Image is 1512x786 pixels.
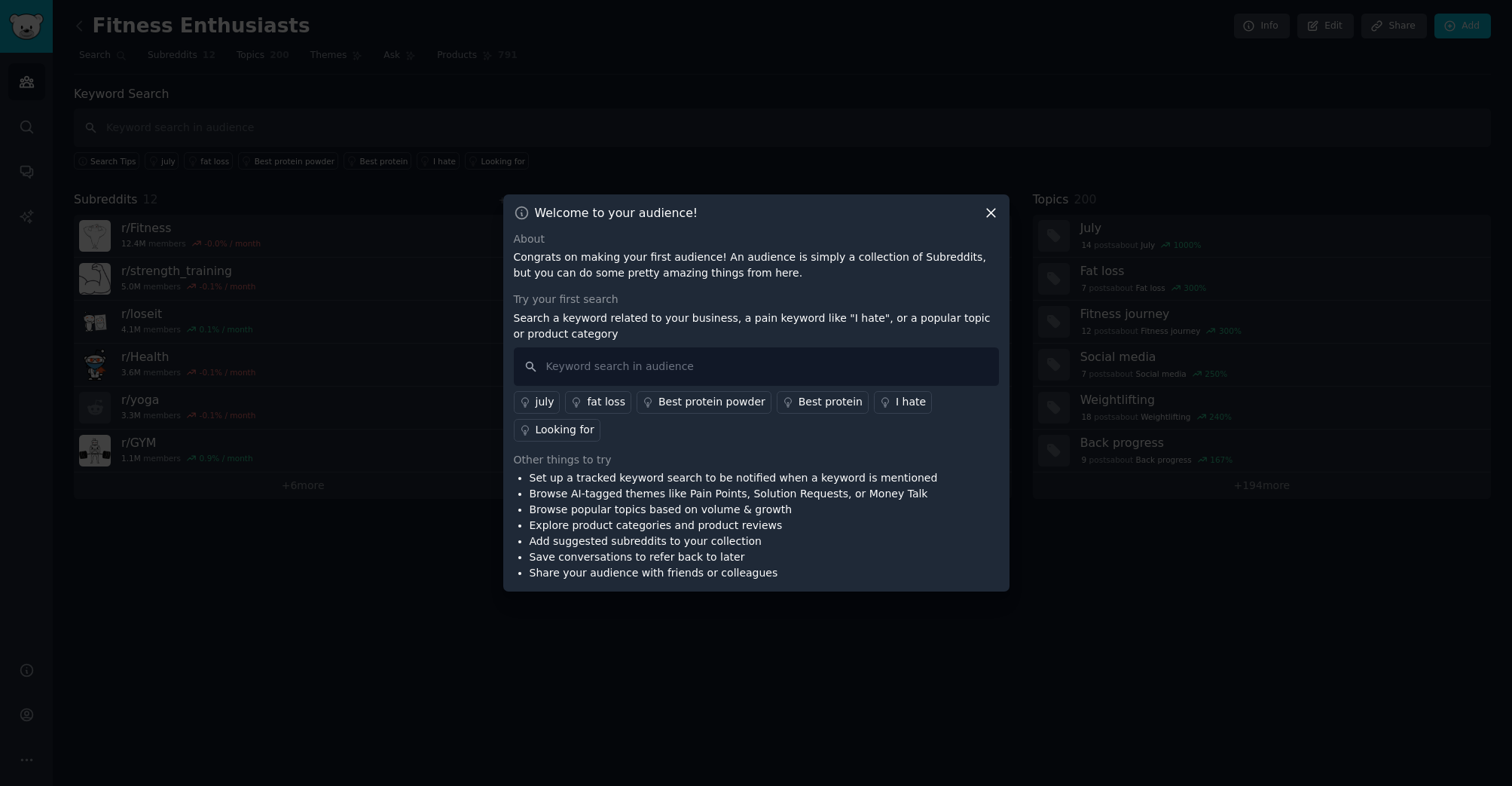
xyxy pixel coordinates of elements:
li: Share your audience with friends or colleagues [530,565,938,581]
li: Add suggested subreddits to your collection [530,534,938,549]
div: Try your first search [514,292,999,307]
a: Best protein [777,391,869,414]
div: Best protein [799,394,863,410]
a: july [514,391,561,414]
a: Best protein powder [637,391,771,414]
a: Looking for [514,419,600,442]
li: Explore product categories and product reviews [530,518,938,534]
div: About [514,231,999,247]
a: fat loss [565,391,631,414]
div: Best protein powder [658,394,765,410]
p: Search a keyword related to your business, a pain keyword like "I hate", or a popular topic or pr... [514,310,999,342]
li: Save conversations to refer back to later [530,549,938,565]
div: Other things to try [514,452,999,468]
h3: Welcome to your audience! [535,205,698,221]
div: july [536,394,554,410]
li: Browse popular topics based on volume & growth [530,502,938,518]
p: Congrats on making your first audience! An audience is simply a collection of Subreddits, but you... [514,249,999,281]
div: Looking for [536,422,594,438]
div: I hate [896,394,926,410]
li: Set up a tracked keyword search to be notified when a keyword is mentioned [530,470,938,486]
div: fat loss [587,394,625,410]
li: Browse AI-tagged themes like Pain Points, Solution Requests, or Money Talk [530,486,938,502]
a: I hate [874,391,932,414]
input: Keyword search in audience [514,347,999,386]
